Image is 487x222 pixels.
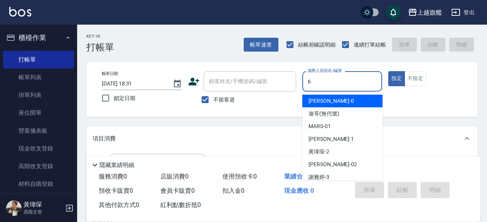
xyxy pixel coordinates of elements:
span: 迪哥 (無代號) [308,110,339,118]
a: 打帳單 [3,51,74,68]
span: 其他付款方式 0 [99,201,139,209]
label: 服務人員姓名/編號 [308,68,342,73]
label: 帳單日期 [102,71,118,77]
a: 每日結帳 [3,193,74,211]
span: 業績合計 0 [284,173,314,180]
div: 項目消費 [86,126,478,151]
span: 鎖定日期 [114,94,135,102]
span: 店販消費 0 [160,173,189,180]
h2: Key In [86,34,114,39]
h5: 黃瑋琛 [24,201,63,209]
button: 不指定 [404,71,426,86]
input: YYYY/MM/DD hh:mm [102,77,165,90]
span: 扣入金 0 [222,187,244,194]
button: Choose date, selected date is 2025-10-08 [168,75,187,93]
button: 上越旗艦 [405,5,445,20]
span: [PERSON_NAME] -0 [308,97,354,105]
span: 使用預收卡 0 [222,173,257,180]
span: 預收卡販賣 0 [99,187,133,194]
button: save [386,5,401,20]
p: 隱藏業績明細 [99,161,134,169]
span: 服務消費 0 [99,173,127,180]
button: 指定 [388,71,405,86]
span: [PERSON_NAME] -1 [308,135,354,143]
h3: 打帳單 [86,42,114,53]
span: 謝雅婷 -3 [308,173,329,181]
img: Logo [9,7,31,17]
button: 登出 [448,5,478,20]
span: 不留客資 [213,96,235,104]
div: 上越旗艦 [417,8,442,17]
a: 營業儀表板 [3,122,74,140]
a: 帳單列表 [3,68,74,86]
span: 結帳前確認明細 [298,41,336,49]
a: 座位開單 [3,104,74,122]
a: 掛單列表 [3,86,74,104]
span: 會員卡販賣 0 [160,187,195,194]
p: 項目消費 [93,135,116,143]
span: [PERSON_NAME] -02 [308,160,357,169]
a: 材料自購登錄 [3,175,74,193]
a: 現金收支登錄 [3,140,74,157]
button: 帳單速查 [244,38,278,52]
span: 黃瑋琛 -2 [308,148,329,156]
a: 高階收支登錄 [3,157,74,175]
p: 高階主管 [24,209,63,215]
span: 連續打單結帳 [354,41,386,49]
button: 櫃檯作業 [3,28,74,48]
img: Person [6,200,22,216]
span: 現金應收 0 [284,187,314,194]
span: MARS -01 [308,122,331,130]
span: 紅利點數折抵 0 [160,201,201,209]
